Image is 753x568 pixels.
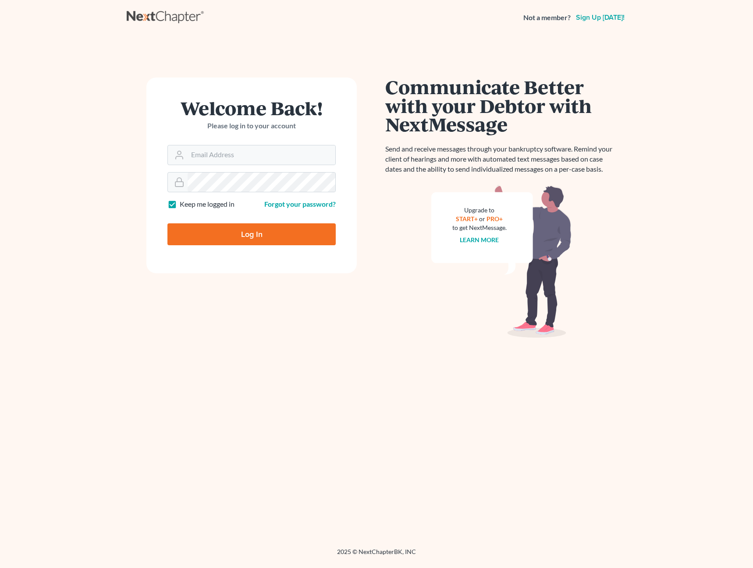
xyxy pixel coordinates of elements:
[180,199,234,209] label: Keep me logged in
[487,215,503,222] a: PRO+
[523,13,571,23] strong: Not a member?
[385,78,618,134] h1: Communicate Better with your Debtor with NextMessage
[452,206,507,215] div: Upgrade to
[167,99,336,117] h1: Welcome Back!
[167,223,336,245] input: Log In
[574,14,626,21] a: Sign up [DATE]!
[456,215,478,222] a: START+
[431,185,572,338] img: nextmessage_bg-59042aed3d76b12b5cd301f8e5b87938c9018125f34e5fa2b7a6b67550977c72.svg
[264,200,336,208] a: Forgot your password?
[127,547,626,563] div: 2025 © NextChapterBK, INC
[452,223,507,232] div: to get NextMessage.
[460,236,499,243] a: Learn more
[385,144,618,174] p: Send and receive messages through your bankruptcy software. Remind your client of hearings and mo...
[167,121,336,131] p: Please log in to your account
[480,215,486,222] span: or
[188,145,335,165] input: Email Address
